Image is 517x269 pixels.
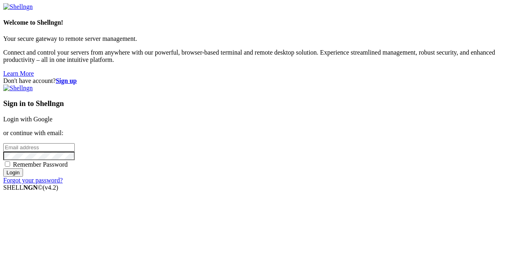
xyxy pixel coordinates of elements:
div: Don't have account? [3,77,514,85]
span: SHELL © [3,184,58,191]
img: Shellngn [3,85,33,92]
h4: Welcome to Shellngn! [3,19,514,26]
input: Remember Password [5,161,10,167]
span: Remember Password [13,161,68,168]
p: Connect and control your servers from anywhere with our powerful, browser-based terminal and remo... [3,49,514,64]
a: Sign up [56,77,77,84]
p: or continue with email: [3,129,514,137]
span: 4.2.0 [43,184,59,191]
p: Your secure gateway to remote server management. [3,35,514,42]
input: Email address [3,143,75,152]
a: Learn More [3,70,34,77]
a: Forgot your password? [3,177,63,184]
input: Login [3,168,23,177]
h3: Sign in to Shellngn [3,99,514,108]
img: Shellngn [3,3,33,11]
a: Login with Google [3,116,53,123]
b: NGN [23,184,38,191]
